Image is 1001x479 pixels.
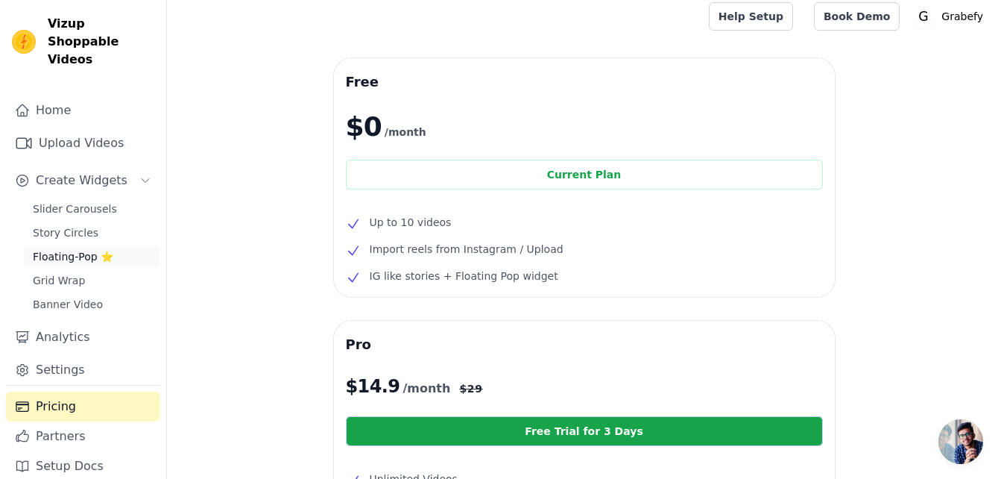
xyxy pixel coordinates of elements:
div: Current Plan [346,160,823,190]
p: Grabefy [935,3,989,30]
span: $ 14.9 [346,375,400,398]
span: Floating-Pop ⭐ [33,249,113,264]
a: Home [6,96,160,125]
button: Create Widgets [6,166,160,195]
span: Vizup Shoppable Videos [48,15,154,69]
a: Free Trial for 3 Days [346,416,823,446]
div: Open chat [938,419,983,464]
span: /month [402,380,450,398]
span: Banner Video [33,297,103,312]
a: Banner Video [24,294,160,315]
a: Analytics [6,322,160,352]
span: Story Circles [33,225,98,240]
button: G Grabefy [912,3,989,30]
text: G [919,9,929,24]
a: Settings [6,355,160,385]
a: Upload Videos [6,128,160,158]
a: Grid Wrap [24,270,160,291]
span: Slider Carousels [33,201,117,216]
h3: Pro [346,333,823,357]
a: Story Circles [24,222,160,243]
span: Up to 10 videos [370,213,452,231]
span: Grid Wrap [33,273,85,288]
span: $ 29 [459,381,482,396]
img: Vizup [12,30,36,54]
a: Help Setup [709,2,793,31]
a: Partners [6,422,160,451]
span: IG like stories + Floating Pop widget [370,267,558,285]
h3: Free [346,70,823,94]
a: Floating-Pop ⭐ [24,246,160,267]
a: Book Demo [814,2,900,31]
span: $0 [346,112,382,142]
a: Slider Carousels [24,198,160,219]
span: /month [385,123,426,141]
span: Create Widgets [36,172,127,190]
a: Pricing [6,392,160,422]
span: Import reels from Instagram / Upload [370,240,563,258]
